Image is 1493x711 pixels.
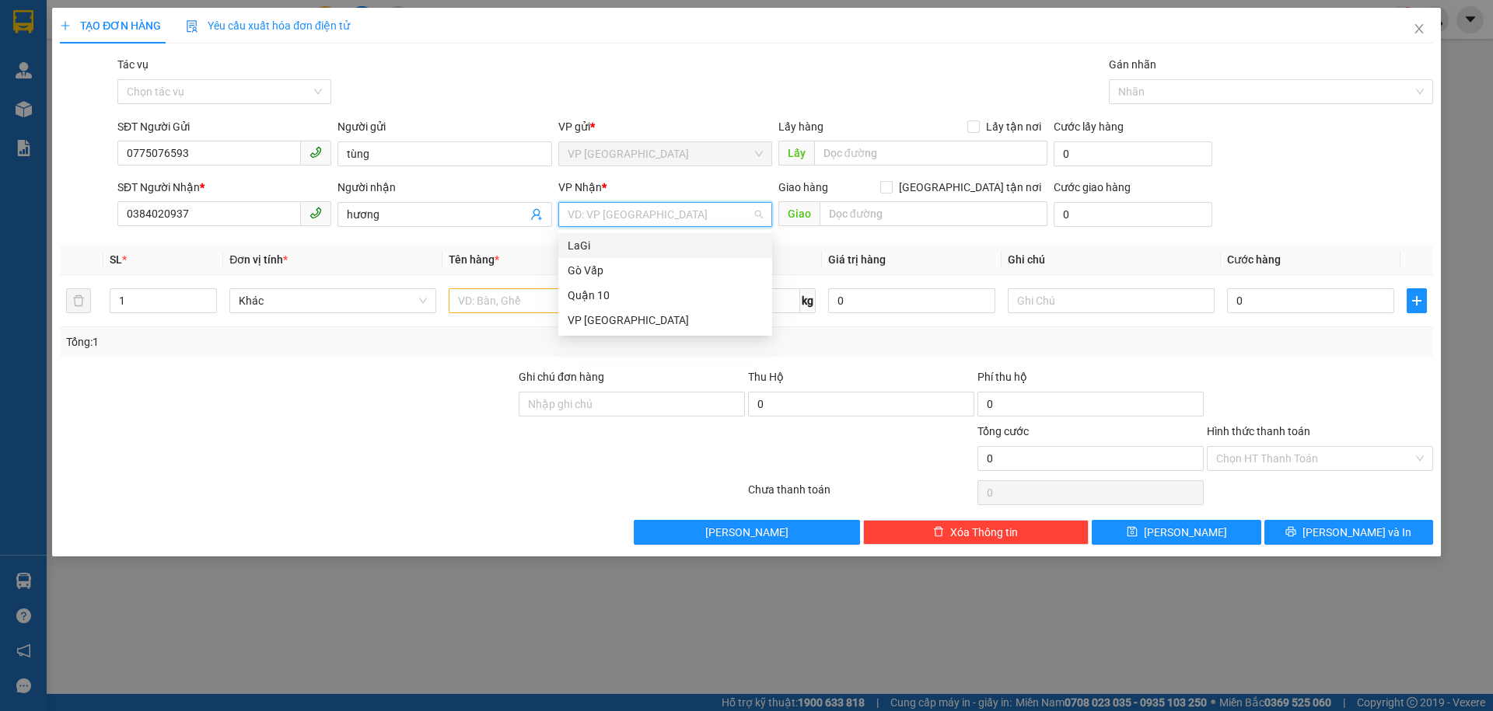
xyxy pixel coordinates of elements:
[1054,141,1212,166] input: Cước lấy hàng
[558,181,602,193] span: VP Nhận
[1109,58,1156,71] label: Gán nhãn
[828,253,886,266] span: Giá trị hàng
[778,201,820,226] span: Giao
[1054,120,1124,133] label: Cước lấy hàng
[558,258,772,283] div: Gò Vấp
[568,312,763,329] div: VP [GEOGRAPHIC_DATA]
[814,141,1047,166] input: Dọc đường
[1397,8,1441,51] button: Close
[568,142,763,166] span: VP Thủ Đức
[1008,288,1215,313] input: Ghi Chú
[239,289,427,312] span: Khác
[519,392,745,416] input: Ghi chú đơn hàng
[977,425,1029,437] span: Tổng cước
[66,288,91,313] button: delete
[800,288,816,313] span: kg
[1054,202,1212,227] input: Cước giao hàng
[558,308,772,333] div: VP Thủ Đức
[778,120,823,133] span: Lấy hàng
[449,288,656,313] input: VD: Bàn, Ghế
[337,118,551,135] div: Người gửi
[186,19,350,32] span: Yêu cầu xuất hóa đơn điện tử
[828,288,995,313] input: 0
[449,253,499,266] span: Tên hàng
[337,179,551,196] div: Người nhận
[1054,181,1131,193] label: Cước giao hàng
[1302,524,1411,541] span: [PERSON_NAME] và In
[519,371,604,383] label: Ghi chú đơn hàng
[66,333,576,350] div: Tổng: 1
[568,287,763,304] div: Quận 10
[1227,253,1281,266] span: Cước hàng
[705,524,788,541] span: [PERSON_NAME]
[558,283,772,308] div: Quận 10
[1127,526,1138,538] span: save
[977,368,1204,392] div: Phí thu hộ
[60,19,161,32] span: TẠO ĐƠN HÀNG
[1144,524,1227,541] span: [PERSON_NAME]
[1407,295,1426,307] span: plus
[530,208,543,221] span: user-add
[950,524,1018,541] span: Xóa Thông tin
[746,481,976,508] div: Chưa thanh toán
[229,253,288,266] span: Đơn vị tính
[1407,288,1427,313] button: plus
[863,520,1089,545] button: deleteXóa Thông tin
[309,146,322,159] span: phone
[1285,526,1296,538] span: printer
[568,237,763,254] div: LaGi
[110,253,122,266] span: SL
[634,520,860,545] button: [PERSON_NAME]
[1002,245,1221,275] th: Ghi chú
[778,141,814,166] span: Lấy
[309,207,322,219] span: phone
[893,179,1047,196] span: [GEOGRAPHIC_DATA] tận nơi
[1092,520,1260,545] button: save[PERSON_NAME]
[117,118,331,135] div: SĐT Người Gửi
[186,20,198,33] img: icon
[1207,425,1310,437] label: Hình thức thanh toán
[820,201,1047,226] input: Dọc đường
[1264,520,1433,545] button: printer[PERSON_NAME] và In
[117,58,149,71] label: Tác vụ
[558,233,772,258] div: LaGi
[60,20,71,31] span: plus
[778,181,828,193] span: Giao hàng
[748,371,784,383] span: Thu Hộ
[568,262,763,279] div: Gò Vấp
[1413,23,1425,35] span: close
[558,118,772,135] div: VP gửi
[117,179,331,196] div: SĐT Người Nhận
[933,526,944,538] span: delete
[980,118,1047,135] span: Lấy tận nơi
